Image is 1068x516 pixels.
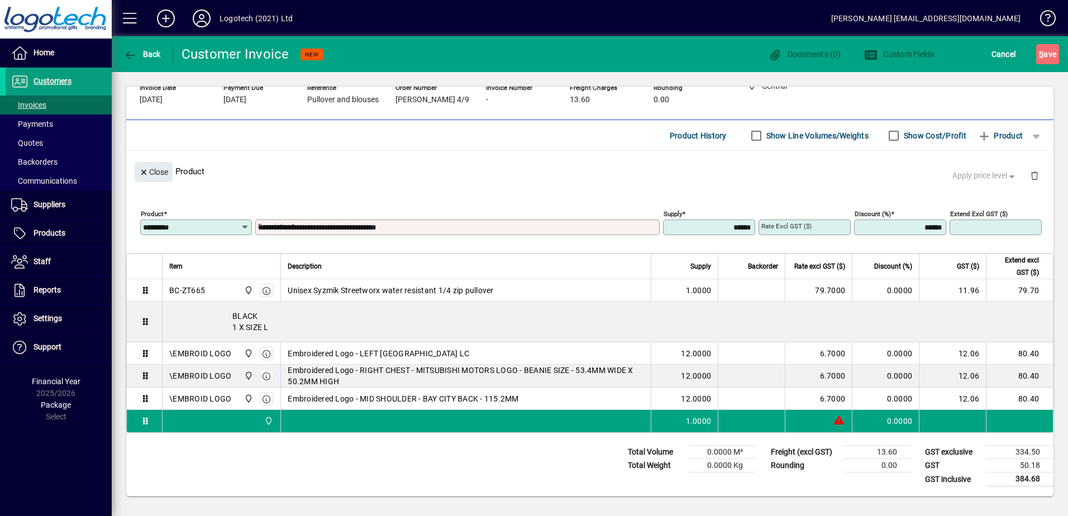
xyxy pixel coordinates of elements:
[919,342,986,365] td: 12.06
[6,333,112,361] a: Support
[681,348,711,359] span: 12.0000
[126,151,1053,192] div: Product
[11,138,43,147] span: Quotes
[6,95,112,114] a: Invoices
[139,163,168,181] span: Close
[305,51,319,58] span: NEW
[307,95,379,104] span: Pullover and blouses
[831,9,1021,27] div: [PERSON_NAME] [EMAIL_ADDRESS][DOMAIN_NAME]
[169,285,205,296] div: BC-ZT665
[121,44,164,64] button: Back
[765,44,843,64] button: Documents (0)
[148,8,184,28] button: Add
[919,279,986,302] td: 11.96
[986,342,1053,365] td: 80.40
[169,260,183,273] span: Item
[123,50,161,59] span: Back
[6,276,112,304] a: Reports
[852,342,919,365] td: 0.0000
[855,210,891,218] mat-label: Discount (%)
[764,130,869,141] label: Show Line Volumes/Weights
[32,377,80,386] span: Financial Year
[6,152,112,171] a: Backorders
[665,126,731,146] button: Product History
[486,95,488,104] span: -
[34,77,71,85] span: Customers
[948,166,1022,186] button: Apply price level
[681,370,711,381] span: 12.0000
[986,472,1053,486] td: 384.68
[34,342,61,351] span: Support
[288,285,493,296] span: Unisex Syzmik Streetworx water resistant 1/4 zip pullover
[748,260,778,273] span: Backorder
[852,365,919,388] td: 0.0000
[991,45,1016,63] span: Cancel
[11,101,46,109] span: Invoices
[690,260,711,273] span: Supply
[258,222,291,230] mat-label: Description
[6,219,112,247] a: Products
[1039,45,1056,63] span: ave
[689,446,756,459] td: 0.0000 M³
[792,393,845,404] div: 6.7000
[11,176,77,185] span: Communications
[34,228,65,237] span: Products
[288,393,518,404] span: Embroidered Logo - MID SHOULDER - BAY CITY BACK - 115.2MM
[986,388,1053,410] td: 80.40
[169,393,231,404] div: \EMBROID LOGO
[141,210,164,218] mat-label: Product
[135,162,173,182] button: Close
[957,260,979,273] span: GST ($)
[220,9,293,27] div: Logotech (2021) Ltd
[792,370,845,381] div: 6.7000
[34,257,51,266] span: Staff
[664,210,682,218] mat-label: Supply
[765,446,843,459] td: Freight (excl GST)
[986,459,1053,472] td: 50.18
[919,446,986,459] td: GST exclusive
[794,260,845,273] span: Rate excl GST ($)
[919,365,986,388] td: 12.06
[1021,170,1048,180] app-page-header-button: Delete
[6,171,112,190] a: Communications
[986,365,1053,388] td: 80.40
[852,388,919,410] td: 0.0000
[761,222,812,230] mat-label: Rate excl GST ($)
[6,248,112,276] a: Staff
[169,370,231,381] div: \EMBROID LOGO
[570,95,590,104] span: 13.60
[852,410,919,432] td: 0.0000
[993,254,1039,279] span: Extend excl GST ($)
[768,50,841,59] span: Documents (0)
[34,314,62,323] span: Settings
[241,347,254,360] span: Central
[288,348,469,359] span: Embroidered Logo - LEFT [GEOGRAPHIC_DATA] LC
[34,285,61,294] span: Reports
[6,39,112,67] a: Home
[919,388,986,410] td: 12.06
[952,170,1017,181] span: Apply price level
[163,302,1053,342] div: BLACK 1 X SIZE L
[950,210,1008,218] mat-label: Extend excl GST ($)
[919,459,986,472] td: GST
[223,95,246,104] span: [DATE]
[986,279,1053,302] td: 79.70
[689,459,756,472] td: 0.0000 Kg
[112,44,173,64] app-page-header-button: Back
[34,200,65,209] span: Suppliers
[902,130,966,141] label: Show Cost/Profit
[765,459,843,472] td: Rounding
[182,45,289,63] div: Customer Invoice
[261,415,274,427] span: Central
[6,133,112,152] a: Quotes
[1032,2,1054,39] a: Knowledge Base
[1039,50,1043,59] span: S
[919,472,986,486] td: GST inclusive
[686,415,712,427] span: 1.0000
[989,44,1019,64] button: Cancel
[6,191,112,219] a: Suppliers
[670,127,727,145] span: Product History
[11,157,58,166] span: Backorders
[288,365,644,387] span: Embroidered Logo - RIGHT CHEST - MITSUBISHI MOTORS LOGO - BEANIE SIZE - 53.4MM WIDE X 50.2MM HIGH
[34,48,54,57] span: Home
